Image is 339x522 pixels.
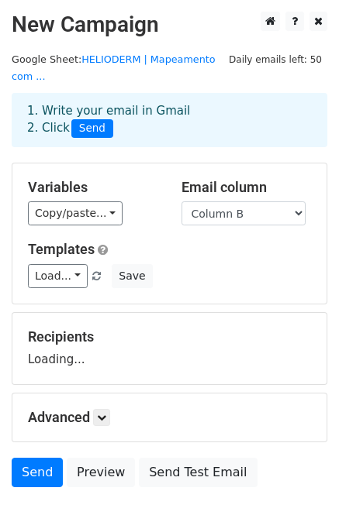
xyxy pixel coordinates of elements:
[28,264,88,288] a: Load...
[12,53,216,83] a: HELIODERM | Mapeamento com ...
[28,179,158,196] h5: Variables
[28,201,123,225] a: Copy/paste...
[28,328,311,369] div: Loading...
[28,241,95,257] a: Templates
[28,328,311,345] h5: Recipients
[182,179,312,196] h5: Email column
[223,53,327,65] a: Daily emails left: 50
[12,458,63,487] a: Send
[112,264,152,288] button: Save
[28,409,311,426] h5: Advanced
[223,51,327,68] span: Daily emails left: 50
[12,12,327,38] h2: New Campaign
[16,102,323,138] div: 1. Write your email in Gmail 2. Click
[12,53,216,83] small: Google Sheet:
[67,458,135,487] a: Preview
[139,458,257,487] a: Send Test Email
[71,119,113,138] span: Send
